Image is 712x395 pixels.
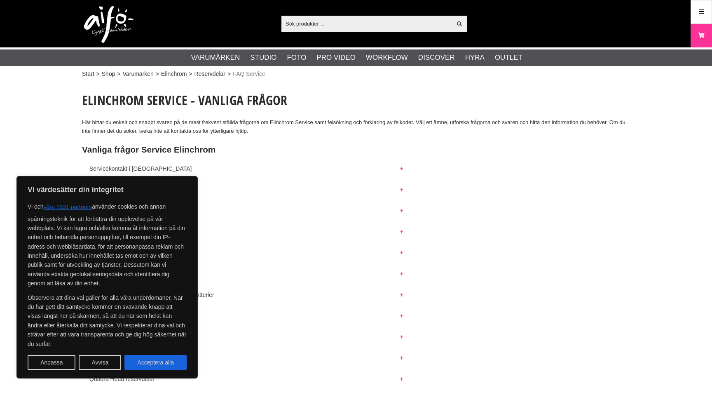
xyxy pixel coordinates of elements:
a: Varumärken [123,70,154,78]
a: Varumärken [191,52,240,63]
p: Här hittar du enkelt och snabbt svaren på de mest frekvent ställda frågorna om Elinchrom Service ... [82,118,630,136]
a: Reservdelar [194,70,225,78]
a: Foto [287,52,306,63]
a: Discover [418,52,455,63]
a: Pro Video [316,52,355,63]
button: Batteriet vägrar att fungera [82,266,411,277]
span: > [156,70,159,78]
span: > [117,70,120,78]
a: Shop [102,70,115,78]
span: FAQ Service [233,70,265,78]
button: Avvisa [79,355,121,370]
a: Outlet [495,52,522,63]
button: Servicekontakt i [GEOGRAPHIC_DATA] [82,161,411,172]
button: Acceptera alla [124,355,187,370]
a: Hyra [465,52,485,63]
button: Byte av blixtrör [82,182,411,193]
p: Vi värdesätter din integritet [28,185,187,195]
button: Quadra Head reservdelar [82,371,411,382]
a: Elinchrom [161,70,187,78]
button: Mitt blixthuvud faller ner [82,350,411,361]
button: Inställningslampan fungerar inte [82,329,411,340]
button: Ranger Quadra med [PERSON_NAME]-batterier [82,287,411,298]
a: Workflow [366,52,408,63]
button: våra 1531 partners [44,200,92,214]
button: Quadra-felsökning (P1.0, P2.0, etc.) [82,308,411,319]
div: Vi värdesätter din integritet [16,176,198,379]
button: Säkringsbyte [82,203,411,214]
p: Vi och använder cookies och annan spårningsteknik för att förbättra din upplevelse på vår webbpla... [28,200,187,288]
h1: Elinchrom Service - Vanliga frågor [82,91,630,109]
span: > [96,70,100,78]
span: > [227,70,231,78]
span: > [189,70,192,78]
button: Anpassa [28,355,75,370]
p: Observera att dina val gäller för alla våra underdomäner. När du har gett ditt samtycke kommer en... [28,293,187,348]
a: Start [82,70,94,78]
a: Studio [250,52,276,63]
h2: Vanliga frågor Service Elinchrom [82,144,630,156]
input: Sök produkter ... [281,17,452,30]
button: Tips om batteritid [82,245,411,256]
img: logo.png [84,6,133,43]
button: Enheten triggar inte eller avfyras fel [82,224,411,235]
